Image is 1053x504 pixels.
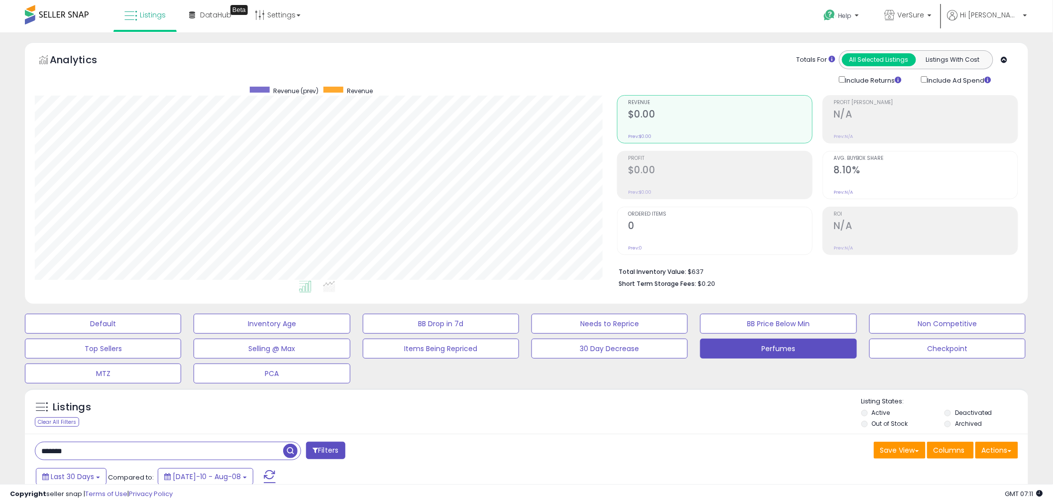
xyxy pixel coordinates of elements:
li: $637 [619,265,1011,277]
div: seller snap | | [10,490,173,499]
h2: N/A [834,109,1018,122]
h2: $0.00 [628,164,812,178]
span: [DATE]-10 - Aug-08 [173,472,241,482]
button: BB Price Below Min [700,314,856,334]
button: Perfumes [700,339,856,359]
label: Active [872,408,890,417]
button: Save View [874,442,926,459]
b: Short Term Storage Fees: [619,279,696,288]
span: Help [839,11,852,20]
span: DataHub [200,10,231,20]
button: [DATE]-10 - Aug-08 [158,468,253,485]
span: Profit [628,156,812,161]
button: Last 30 Days [36,468,106,485]
h2: 8.10% [834,164,1018,178]
label: Archived [955,419,982,428]
button: MTZ [25,364,181,383]
button: Top Sellers [25,339,181,359]
small: Prev: $0.00 [628,133,651,139]
p: Listing States: [861,397,1028,406]
b: Total Inventory Value: [619,267,686,276]
button: Needs to Reprice [531,314,688,334]
span: Columns [934,445,965,455]
button: Checkpoint [869,339,1026,359]
small: Prev: N/A [834,189,853,195]
small: Prev: N/A [834,245,853,251]
h5: Listings [53,400,91,414]
button: Columns [927,442,974,459]
div: Include Returns [832,74,914,85]
button: Listings With Cost [916,53,990,66]
button: 30 Day Decrease [531,339,688,359]
button: Inventory Age [194,314,350,334]
button: Default [25,314,181,334]
span: Revenue [628,100,812,106]
h2: 0 [628,220,812,234]
label: Out of Stock [872,419,908,428]
div: Clear All Filters [35,417,79,427]
button: BB Drop in 7d [363,314,519,334]
span: Avg. Buybox Share [834,156,1018,161]
span: $0.20 [698,279,715,288]
div: Totals For [797,55,836,65]
button: All Selected Listings [842,53,916,66]
a: Terms of Use [85,489,127,499]
span: VerSure [898,10,925,20]
span: Ordered Items [628,212,812,217]
div: Tooltip anchor [230,5,248,15]
span: ROI [834,212,1018,217]
button: Non Competitive [869,314,1026,334]
a: Hi [PERSON_NAME] [948,10,1027,32]
span: Profit [PERSON_NAME] [834,100,1018,106]
button: PCA [194,364,350,383]
span: Listings [140,10,166,20]
h2: N/A [834,220,1018,234]
strong: Copyright [10,489,46,499]
small: Prev: N/A [834,133,853,139]
span: 2025-09-8 07:11 GMT [1005,489,1043,499]
span: Compared to: [108,473,154,482]
h5: Analytics [50,53,116,69]
small: Prev: 0 [628,245,642,251]
a: Privacy Policy [129,489,173,499]
a: Help [816,1,869,32]
button: Selling @ Max [194,339,350,359]
span: Last 30 Days [51,472,94,482]
span: Revenue [347,87,373,95]
i: Get Help [824,9,836,21]
span: Revenue (prev) [273,87,318,95]
small: Prev: $0.00 [628,189,651,195]
button: Actions [975,442,1018,459]
button: Filters [306,442,345,459]
span: Hi [PERSON_NAME] [960,10,1020,20]
h2: $0.00 [628,109,812,122]
label: Deactivated [955,408,992,417]
div: Include Ad Spend [914,74,1007,85]
button: Items Being Repriced [363,339,519,359]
